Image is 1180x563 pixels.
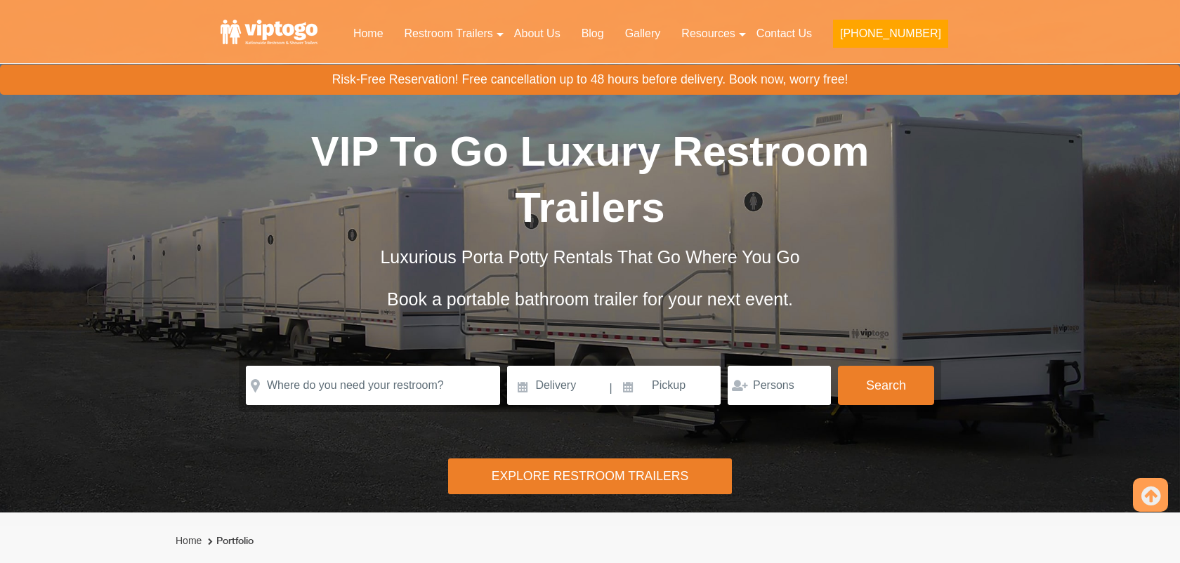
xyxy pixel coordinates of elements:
[614,366,721,405] input: Pickup
[615,18,671,49] a: Gallery
[387,289,793,309] span: Book a portable bathroom trailer for your next event.
[394,18,504,49] a: Restroom Trailers
[507,366,608,405] input: Delivery
[833,20,948,48] button: [PHONE_NUMBER]
[1124,507,1180,563] button: Live Chat
[343,18,394,49] a: Home
[610,366,612,411] span: |
[246,366,500,405] input: Where do you need your restroom?
[571,18,615,49] a: Blog
[448,458,731,494] div: Explore Restroom Trailers
[380,247,799,267] span: Luxurious Porta Potty Rentals That Go Where You Go
[504,18,571,49] a: About Us
[838,366,934,405] button: Search
[728,366,831,405] input: Persons
[822,18,959,56] a: [PHONE_NUMBER]
[671,18,745,49] a: Resources
[311,128,870,231] span: VIP To Go Luxury Restroom Trailers
[746,18,822,49] a: Contact Us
